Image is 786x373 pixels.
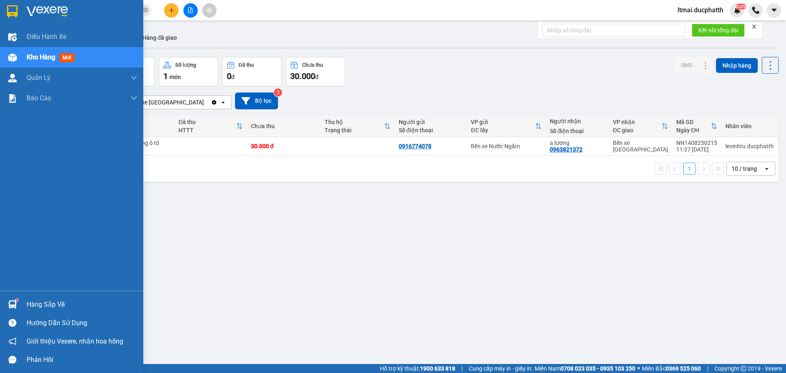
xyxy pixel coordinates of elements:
span: | [707,364,708,373]
span: 1 [163,71,168,81]
span: Hỗ trợ kỹ thuật: [380,364,455,373]
div: Bến xe [GEOGRAPHIC_DATA] [131,98,204,106]
div: Phản hồi [27,354,137,366]
div: Bến xe [GEOGRAPHIC_DATA] [613,140,668,153]
img: warehouse-icon [8,300,17,309]
div: Số điện thoại [550,128,605,134]
button: Đã thu0đ [222,57,282,86]
span: file-add [187,7,193,13]
span: Miền Bắc [642,364,701,373]
div: Người nhận [550,118,605,124]
span: món [169,74,181,80]
div: Người gửi [399,119,463,125]
div: HTTT [178,127,236,133]
span: 0 [227,71,231,81]
span: aim [206,7,212,13]
span: question-circle [9,319,16,327]
th: Toggle SortBy [467,115,545,137]
div: ĐC giao [613,127,662,133]
div: Nhân viên [725,123,774,129]
span: mới [59,53,75,62]
button: Số lượng1món [159,57,218,86]
div: Trạng thái [325,127,384,133]
span: Điều hành xe [27,32,66,42]
img: icon-new-feature [734,7,741,14]
span: Báo cáo [27,93,51,103]
span: ⚪️ [637,367,640,370]
span: copyright [741,366,746,371]
div: Số điện thoại [399,127,463,133]
div: VP gửi [471,119,535,125]
sup: 3 [274,88,282,97]
svg: open [763,165,770,172]
span: Kết nối tổng đài [698,26,738,35]
button: 1 [683,163,696,175]
div: Bến xe Nước Ngầm [471,143,541,149]
img: warehouse-icon [8,33,17,41]
img: solution-icon [8,94,17,103]
button: file-add [183,3,198,18]
th: Toggle SortBy [174,115,247,137]
img: logo-vxr [7,5,18,18]
div: Mã GD [676,119,711,125]
span: plus [169,7,174,13]
span: 30.000 [290,71,315,81]
div: Hàng sắp về [27,298,137,311]
div: Hướng dẫn sử dụng [27,317,137,329]
div: VP nhận [613,119,662,125]
div: Ngày ĐH [676,127,711,133]
img: warehouse-icon [8,74,17,82]
th: Toggle SortBy [609,115,672,137]
strong: 0369 525 060 [666,365,701,372]
img: warehouse-icon [8,53,17,62]
span: message [9,356,16,364]
th: Toggle SortBy [321,115,395,137]
span: close [751,24,757,29]
div: 11:37 [DATE] [676,146,717,153]
svg: open [220,99,226,106]
div: Đã thu [178,119,236,125]
div: 0916774078 [399,143,431,149]
button: aim [202,3,217,18]
span: Giới thiệu Vexere, nhận hoa hồng [27,336,123,346]
button: Hàng đã giao [136,28,183,47]
button: SMS [674,58,699,72]
span: | [461,364,463,373]
div: Thu hộ [325,119,384,125]
span: caret-down [770,7,778,14]
span: down [131,95,137,102]
span: notification [9,337,16,345]
strong: 0708 023 035 - 0935 103 250 [560,365,635,372]
span: Quản Lý [27,72,50,83]
div: levinhtu.ducphatth [725,143,774,149]
svg: Clear value [211,99,217,106]
sup: NaN [736,4,746,9]
span: Cung cấp máy in - giấy in: [469,364,533,373]
div: 10 / trang [732,165,757,173]
span: Kho hàng [27,53,55,61]
button: plus [164,3,178,18]
span: close-circle [143,7,148,12]
input: Nhập số tổng đài [542,24,685,37]
span: close-circle [143,7,148,14]
button: Bộ lọc [235,93,278,109]
sup: 1 [16,299,18,301]
button: caret-down [767,3,781,18]
div: Chưa thu [251,123,317,129]
span: đ [315,74,318,80]
span: Miền Nam [535,364,635,373]
div: Đã thu [239,62,254,68]
div: 0963821372 [550,146,583,153]
span: down [131,75,137,81]
img: phone-icon [752,7,759,14]
span: ltmai.ducphatth [671,5,730,15]
button: Nhập hàng [716,58,758,73]
div: 30.000 đ [251,143,317,149]
div: Số lượng [175,62,196,68]
div: NN1408250215 [676,140,717,146]
strong: 1900 633 818 [420,365,455,372]
th: Toggle SortBy [672,115,721,137]
button: Chưa thu30.000đ [286,57,345,86]
div: ĐC lấy [471,127,535,133]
